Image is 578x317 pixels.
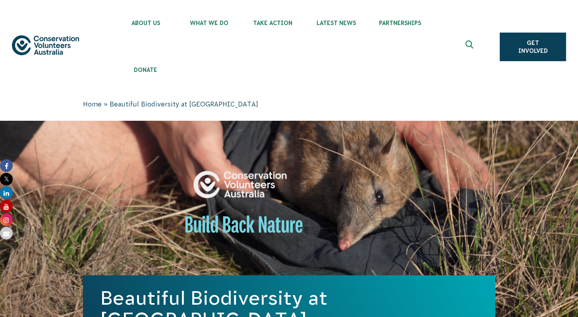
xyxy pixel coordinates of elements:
[114,67,178,73] span: Donate
[305,20,368,26] span: Latest News
[178,20,241,26] span: What We Do
[466,41,476,53] span: Expand search box
[500,33,566,61] a: Get Involved
[461,37,480,56] button: Expand search box Close search box
[368,20,432,26] span: Partnerships
[241,20,305,26] span: Take Action
[12,35,79,55] img: logo.svg
[83,101,102,108] a: Home
[104,101,108,108] span: »
[114,20,178,26] span: About Us
[110,101,258,108] span: Beautiful Biodiversity at [GEOGRAPHIC_DATA]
